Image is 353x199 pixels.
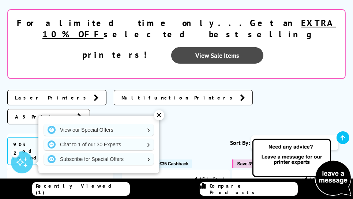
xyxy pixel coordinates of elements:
span: £35 Cashback [159,161,188,166]
a: Laser Printers [7,90,106,105]
button: £35 Cashback [154,159,192,168]
div: 2 [11,149,19,157]
span: Laser Printers [15,94,90,101]
span: A3 Printers [15,113,74,120]
a: View our Special Offers [44,124,154,136]
span: Compare Products [210,183,297,196]
span: Sort By: [230,139,250,146]
span: Multifunction Printers [121,94,236,101]
a: Compare Products [200,182,298,196]
a: A3 Printers [7,109,90,124]
a: Multifunction Printers [114,90,253,105]
a: Chat to 1 of our 30 Experts [44,139,154,150]
a: Recently Viewed (1) [32,182,130,196]
div: 15 In Stock [191,176,226,183]
button: Save 3% [232,159,258,168]
div: ✕ [154,110,164,120]
a: View Sale Items [171,47,263,64]
strong: For a limited time only...Get an selected best selling printers! [17,17,336,60]
span: Recently Viewed (1) [36,183,130,196]
u: EXTRA 10% OFF [42,17,336,40]
img: Open Live Chat window [251,138,353,198]
a: Subscribe for Special Offers [44,153,154,165]
span: Save 3% [237,161,255,166]
span: 903 Products Found [7,137,74,165]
